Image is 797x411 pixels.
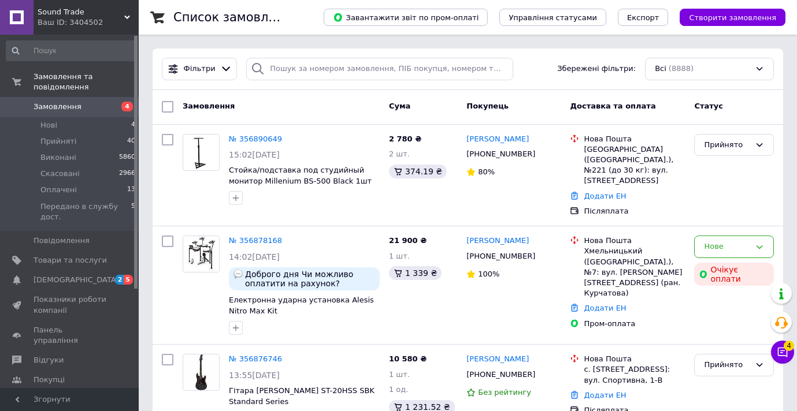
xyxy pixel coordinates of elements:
span: Покупець [466,102,509,110]
a: [PERSON_NAME] [466,134,529,145]
a: Гітара [PERSON_NAME] ST-20HSS SBK Standard Series [229,386,375,406]
div: Прийнято [704,139,750,151]
div: 1 339 ₴ [389,266,442,280]
a: Стойка/подставка под студийный монитор Millenium BS-500 Black 1шт (черный цвет) [229,166,372,196]
div: Нова Пошта [584,134,685,144]
span: Показники роботи компанії [34,294,107,315]
div: Пром-оплата [584,319,685,329]
span: (8888) [669,64,694,73]
span: 2 шт. [389,150,410,158]
span: Скасовані [40,169,80,179]
div: [GEOGRAPHIC_DATA] ([GEOGRAPHIC_DATA].), №221 (до 30 кг): вул. [STREET_ADDRESS] [584,144,685,186]
span: Доставка та оплата [570,102,655,110]
button: Створити замовлення [680,9,785,26]
a: Додати ЕН [584,192,626,200]
span: 5 [131,201,135,222]
span: Управління статусами [509,13,597,22]
div: 374.19 ₴ [389,165,447,178]
span: Всі [655,63,666,74]
a: № 356876746 [229,354,282,363]
span: Без рейтингу [478,388,531,397]
span: 4 [131,120,135,130]
div: Нове [704,241,750,253]
span: Передано в службу дост. [40,201,131,222]
span: 1 од. [389,385,408,394]
span: Замовлення [183,102,235,110]
a: [PERSON_NAME] [466,354,529,365]
span: Статус [694,102,723,110]
span: Cума [389,102,410,110]
span: 1 шт. [389,370,410,379]
span: Прийняті [40,136,76,147]
button: Управління статусами [499,9,606,26]
span: 2 780 ₴ [389,134,421,143]
span: Замовлення та повідомлення [34,72,139,92]
span: 80% [478,167,495,176]
h1: Список замовлень [173,10,291,24]
span: Завантажити звіт по пром-оплаті [333,12,479,23]
div: Післяплата [584,206,685,216]
input: Пошук [6,40,136,61]
a: Фото товару [183,134,220,171]
div: Нова Пошта [584,236,685,246]
div: Хмельницький ([GEOGRAPHIC_DATA].), №7: вул. [PERSON_NAME][STREET_ADDRESS] (ран. Курчатова) [584,246,685,298]
span: Товари та послуги [34,255,107,266]
span: 1 шт. [389,252,410,260]
span: 15:02[DATE] [229,150,280,159]
div: Нова Пошта [584,354,685,364]
img: Фото товару [183,354,219,390]
span: 4 [121,102,133,111]
a: [PERSON_NAME] [466,236,529,246]
div: с. [STREET_ADDRESS]: вул. Спортивна, 1-В [584,364,685,385]
a: Створити замовлення [668,13,785,21]
span: 2 [115,275,124,285]
button: Чат з покупцем4 [771,341,794,364]
span: 14:02[DATE] [229,252,280,261]
span: 13 [127,185,135,195]
span: 5860 [119,152,135,163]
span: Створити замовлення [689,13,776,22]
div: Прийнято [704,359,750,371]
button: Експорт [618,9,669,26]
img: Фото товару [183,236,219,272]
a: Додати ЕН [584,391,626,399]
span: 40 [127,136,135,147]
a: № 356890649 [229,134,282,143]
span: [PHONE_NUMBER] [466,252,535,260]
span: Відгуки [34,355,64,365]
span: Виконані [40,152,76,163]
span: Панель управління [34,325,107,346]
div: Ваш ID: 3404502 [38,17,139,28]
button: Завантажити звіт по пром-оплаті [324,9,488,26]
span: 100% [478,270,499,278]
span: Sound Trade [38,7,124,17]
input: Пошук за номером замовлення, ПІБ покупця, номером телефону, Email, номером накладної [246,58,513,80]
span: 13:55[DATE] [229,371,280,380]
span: Замовлення [34,102,81,112]
span: Збережені фільтри: [557,63,636,74]
span: 5 [124,275,133,285]
span: 10 580 ₴ [389,354,427,363]
span: Повідомлення [34,236,90,246]
span: [DEMOGRAPHIC_DATA] [34,275,119,285]
img: :speech_balloon: [233,270,243,279]
span: Нові [40,120,57,130]
div: Очікує оплати [694,263,774,286]
span: [PHONE_NUMBER] [466,370,535,379]
a: Додати ЕН [584,304,626,312]
span: Експорт [627,13,659,22]
a: Фото товару [183,236,220,272]
a: № 356878168 [229,236,282,245]
span: [PHONE_NUMBER] [466,150,535,158]
a: Електронна ударна установка Alesis Nitro Max Kit [229,296,374,315]
span: Покупці [34,375,65,385]
span: Доброго дня Чи можливо оплатити на рахунок? [245,270,375,288]
span: 4 [784,341,794,351]
span: Оплачені [40,185,77,195]
img: Фото товару [184,134,218,170]
span: 21 900 ₴ [389,236,427,245]
span: 2966 [119,169,135,179]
